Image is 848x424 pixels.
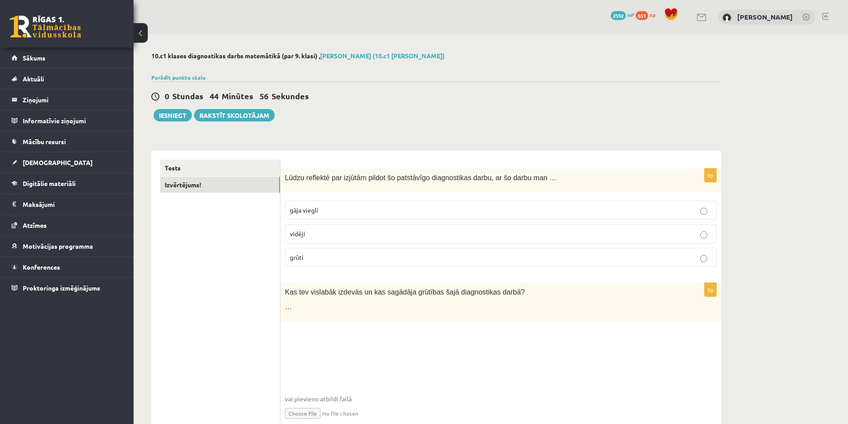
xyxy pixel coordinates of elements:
[722,13,731,22] img: Timurs Gorodņičevs
[12,236,122,256] a: Motivācijas programma
[611,11,634,18] a: 2592 mP
[194,109,275,121] a: Rakstīt skolotājam
[23,284,100,292] span: Proktoringa izmēģinājums
[165,91,169,101] span: 0
[285,303,292,311] span: …
[23,89,122,110] legend: Ziņojumi
[151,52,721,60] h2: 10.c1 klases diagnostikas darbs matemātikā (par 9. klasi) ,
[222,91,253,101] span: Minūtes
[636,11,648,20] span: 651
[285,394,717,404] span: vai pievieno atbildi failā
[12,278,122,298] a: Proktoringa izmēģinājums
[172,91,203,101] span: Stundas
[12,194,122,214] a: Maksājumi
[154,109,192,121] button: Iesniegt
[12,110,122,131] a: Informatīvie ziņojumi
[23,75,44,83] span: Aktuāli
[10,16,81,38] a: Rīgas 1. Tālmācības vidusskola
[210,91,219,101] span: 44
[260,91,268,101] span: 56
[285,288,525,296] span: Kas tev vislabāk izdevās un kas sagādāja grūtības šajā diagnostikas darbā?
[23,221,47,229] span: Atzīmes
[285,174,556,182] span: Lūdzu reflektē par izjūtām pildot šo patstāvīgo diagnostikas darbu, ar šo darbu man …
[12,257,122,277] a: Konferences
[636,11,660,18] a: 651 xp
[649,11,655,18] span: xp
[12,215,122,235] a: Atzīmes
[23,179,76,187] span: Digitālie materiāli
[23,194,122,214] legend: Maksājumi
[23,263,60,271] span: Konferences
[23,242,93,250] span: Motivācijas programma
[12,152,122,173] a: [DEMOGRAPHIC_DATA]
[23,137,66,145] span: Mācību resursi
[12,69,122,89] a: Aktuāli
[12,48,122,68] a: Sākums
[737,12,793,21] a: [PERSON_NAME]
[151,74,206,81] a: Parādīt punktu skalu
[12,173,122,194] a: Digitālie materiāli
[700,231,707,238] input: vidēji
[704,168,717,182] p: 0p
[704,283,717,297] p: 0p
[290,230,305,238] span: vidēji
[611,11,626,20] span: 2592
[320,52,445,60] a: [PERSON_NAME] (10.c1 [PERSON_NAME])
[12,89,122,110] a: Ziņojumi
[23,54,45,62] span: Sākums
[272,91,309,101] span: Sekundes
[12,131,122,152] a: Mācību resursi
[700,208,707,215] input: gāja viegli
[23,158,93,166] span: [DEMOGRAPHIC_DATA]
[627,11,634,18] span: mP
[290,253,304,261] span: grūti
[700,255,707,262] input: grūti
[23,110,122,131] legend: Informatīvie ziņojumi
[160,177,280,193] a: Izvērtējums!
[290,206,318,214] span: gāja viegli
[160,160,280,176] a: Tests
